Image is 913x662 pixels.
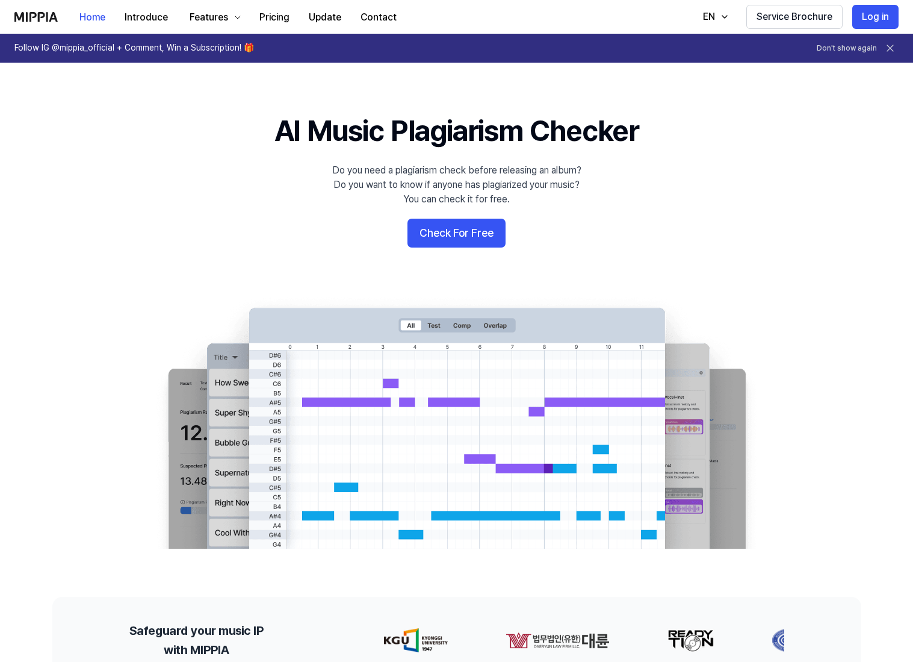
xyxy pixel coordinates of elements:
[14,42,254,54] h1: Follow IG @mippia_official + Comment, Win a Subscription! 🎁
[613,628,660,652] img: partner-logo-2
[115,5,178,30] button: Introduce
[14,12,58,22] img: logo
[274,111,639,151] h1: AI Music Plagiarism Checker
[330,628,394,652] img: partner-logo-0
[852,5,899,29] button: Log in
[178,5,250,30] button: Features
[351,5,406,30] button: Contact
[144,296,770,549] img: main Image
[452,628,556,652] img: partner-logo-1
[817,43,877,54] button: Don't show again
[299,1,351,34] a: Update
[299,5,351,30] button: Update
[746,5,843,29] button: Service Brochure
[718,628,755,652] img: partner-logo-3
[70,1,115,34] a: Home
[691,5,737,29] button: EN
[187,10,231,25] div: Features
[701,10,717,24] div: EN
[407,219,506,248] button: Check For Free
[250,5,299,30] button: Pricing
[332,163,581,207] div: Do you need a plagiarism check before releasing an album? Do you want to know if anyone has plagi...
[70,5,115,30] button: Home
[129,621,264,660] h2: Safeguard your music IP with MIPPIA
